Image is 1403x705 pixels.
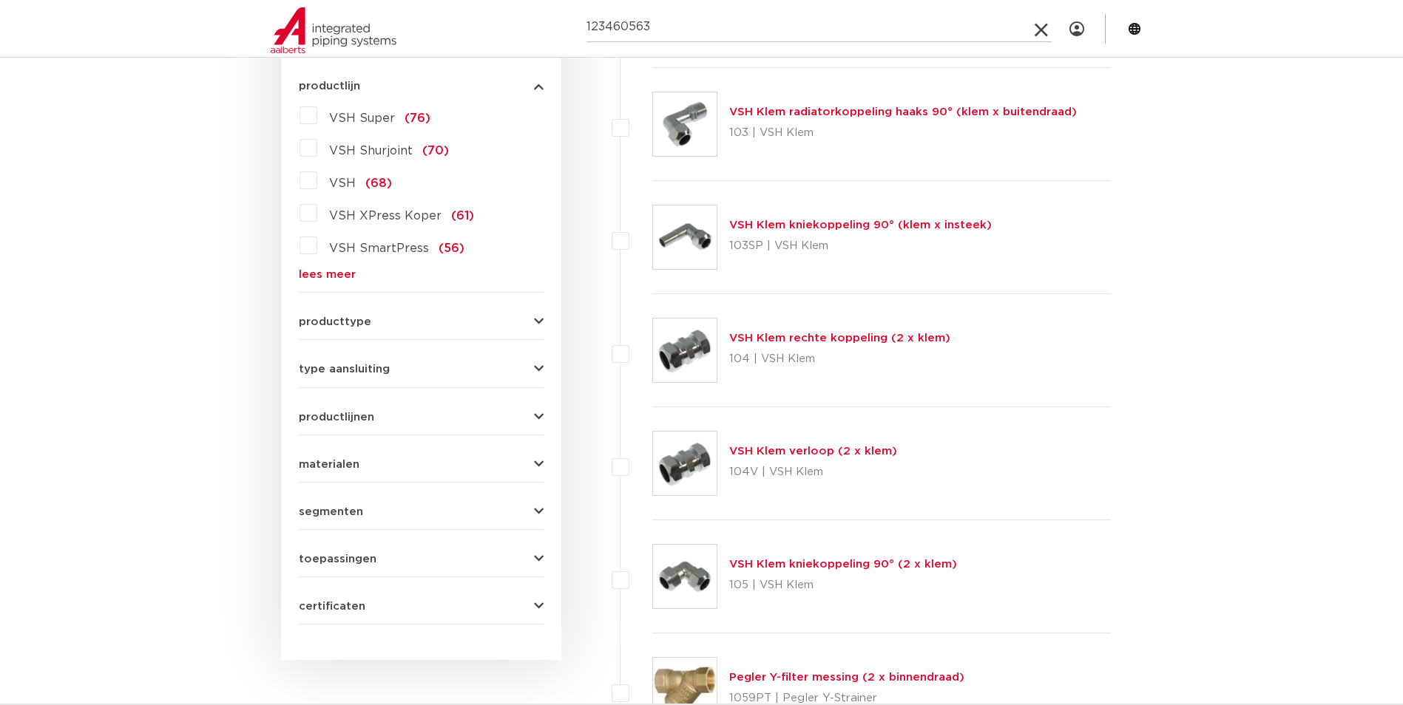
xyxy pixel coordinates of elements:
[729,460,897,484] p: 104V | VSH Klem
[329,145,413,157] span: VSH Shurjoint
[299,601,365,612] span: certificaten
[653,92,717,156] img: Thumbnail for VSH Klem radiatorkoppeling haaks 90° (klem x buitendraad)
[299,459,544,470] button: materialen
[329,177,356,189] span: VSH
[451,210,474,222] span: (61)
[299,506,363,517] span: segmenten
[653,205,717,269] img: Thumbnail for VSH Klem kniekoppeling 90° (klem x insteek)
[729,106,1077,117] a: VSH Klem radiatorkoppeling haaks 90° (klem x buitendraad)
[405,112,430,124] span: (76)
[653,432,717,495] img: Thumbnail for VSH Klem verloop (2 x klem)
[729,672,964,683] a: Pegler Y-filter messing (2 x binnendraad)
[329,242,429,254] span: VSH SmartPress
[299,601,544,612] button: certificaten
[299,459,359,470] span: materialen
[586,13,1052,42] input: zoeken...
[299,412,544,423] button: productlijnen
[653,319,717,382] img: Thumbnail for VSH Klem rechte koppeling (2 x klem)
[729,347,950,371] p: 104 | VSH Klem
[653,545,717,608] img: Thumbnail for VSH Klem kniekoppeling 90° (2 x klem)
[729,333,950,344] a: VSH Klem rechte koppeling (2 x klem)
[329,210,442,222] span: VSH XPress Koper
[329,112,395,124] span: VSH Super
[299,81,544,92] button: productlijn
[365,177,392,189] span: (68)
[299,269,544,280] a: lees meer
[422,145,449,157] span: (70)
[729,559,957,570] a: VSH Klem kniekoppeling 90° (2 x klem)
[299,412,374,423] span: productlijnen
[729,219,992,231] a: VSH Klem kniekoppeling 90° (klem x insteek)
[299,364,544,375] button: type aansluiting
[729,121,1077,145] p: 103 | VSH Klem
[299,554,376,565] span: toepassingen
[299,364,390,375] span: type aansluiting
[729,573,957,597] p: 105 | VSH Klem
[299,554,544,565] button: toepassingen
[439,242,464,254] span: (56)
[299,316,544,327] button: producttype
[729,234,992,258] p: 103SP | VSH Klem
[299,316,371,327] span: producttype
[729,446,897,457] a: VSH Klem verloop (2 x klem)
[299,506,544,517] button: segmenten
[299,81,360,92] span: productlijn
